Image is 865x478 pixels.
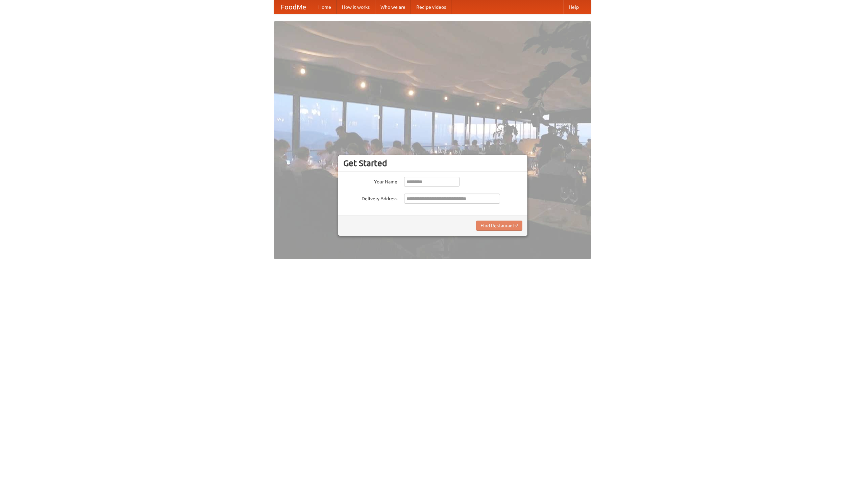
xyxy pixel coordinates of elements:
a: Who we are [375,0,411,14]
button: Find Restaurants! [476,221,522,231]
h3: Get Started [343,158,522,168]
a: FoodMe [274,0,313,14]
a: Home [313,0,337,14]
label: Your Name [343,177,397,185]
a: Help [563,0,584,14]
label: Delivery Address [343,194,397,202]
a: How it works [337,0,375,14]
a: Recipe videos [411,0,451,14]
